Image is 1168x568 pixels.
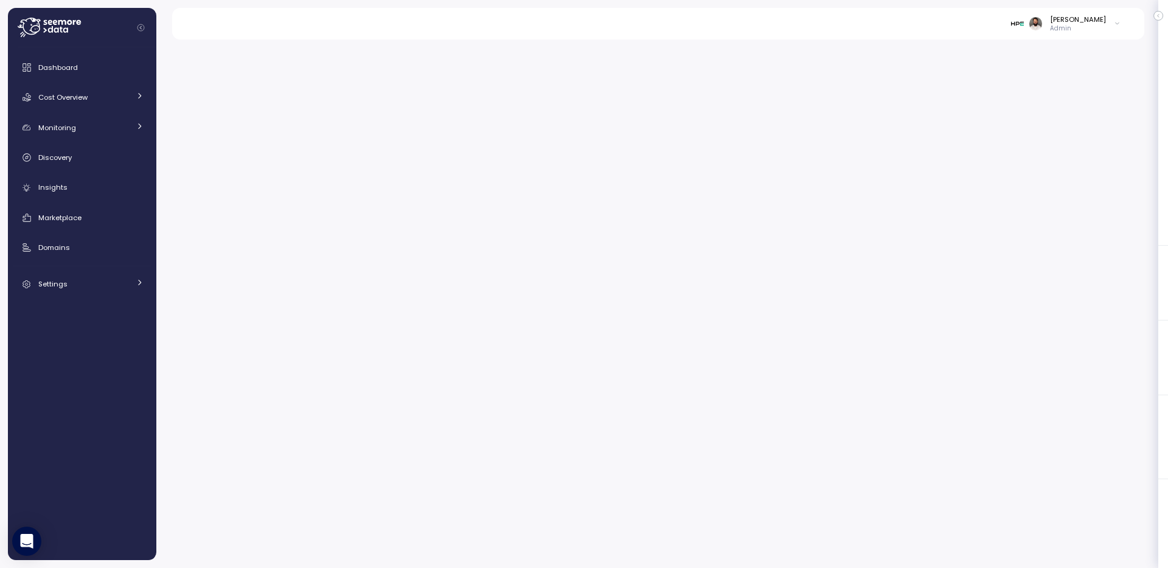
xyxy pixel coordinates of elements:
[13,272,151,296] a: Settings
[38,63,78,72] span: Dashboard
[38,123,76,133] span: Monitoring
[13,85,151,109] a: Cost Overview
[133,23,148,32] button: Collapse navigation
[1050,24,1106,33] p: Admin
[38,153,72,162] span: Discovery
[38,213,82,223] span: Marketplace
[13,206,151,230] a: Marketplace
[38,279,68,289] span: Settings
[13,116,151,140] a: Monitoring
[13,176,151,200] a: Insights
[13,145,151,170] a: Discovery
[1029,17,1042,30] img: ACg8ocLskjvUhBDgxtSFCRx4ztb74ewwa1VrVEuDBD_Ho1mrTsQB-QE=s96-c
[38,92,88,102] span: Cost Overview
[1011,17,1024,30] img: 68775d04603bbb24c1223a5b.PNG
[38,182,68,192] span: Insights
[13,235,151,260] a: Domains
[12,527,41,556] div: Open Intercom Messenger
[38,243,70,252] span: Domains
[13,55,151,80] a: Dashboard
[1050,15,1106,24] div: [PERSON_NAME]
